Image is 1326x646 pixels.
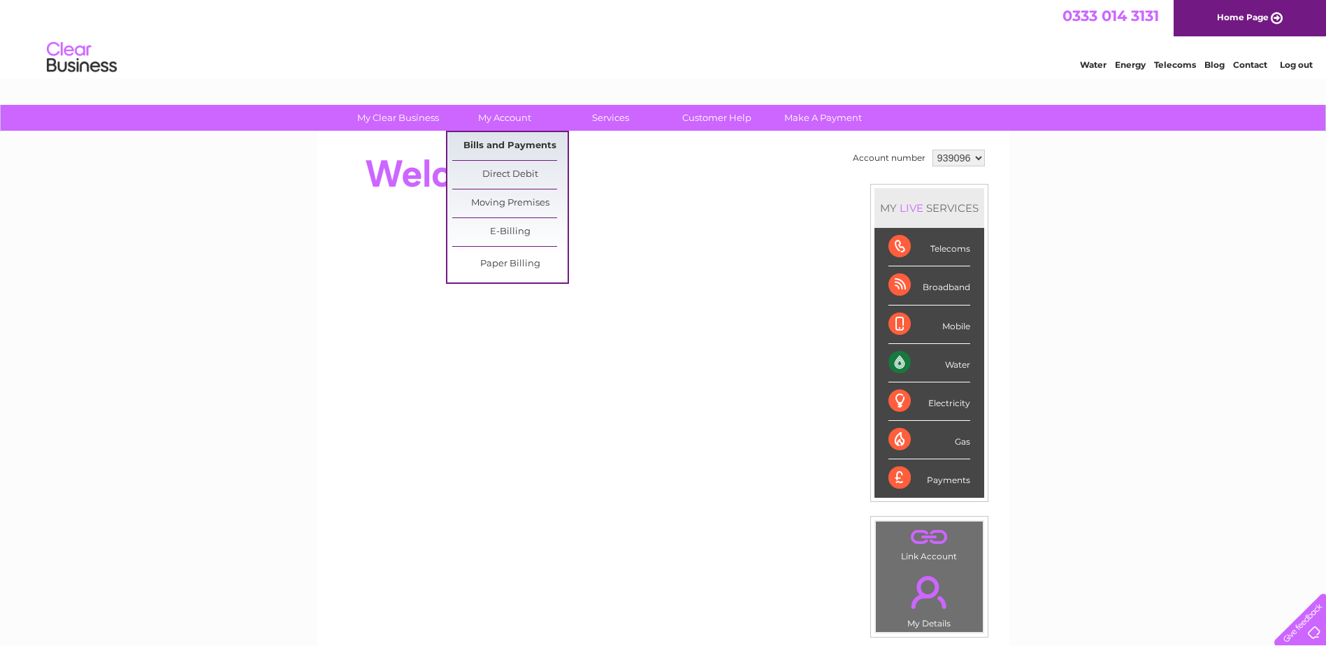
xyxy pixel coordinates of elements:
[1204,59,1225,70] a: Blog
[888,421,970,459] div: Gas
[452,189,568,217] a: Moving Premises
[879,568,979,617] a: .
[875,564,983,633] td: My Details
[1154,59,1196,70] a: Telecoms
[46,36,117,79] img: logo.png
[452,250,568,278] a: Paper Billing
[452,132,568,160] a: Bills and Payments
[340,105,456,131] a: My Clear Business
[452,161,568,189] a: Direct Debit
[849,146,929,170] td: Account number
[888,228,970,266] div: Telecoms
[1280,59,1313,70] a: Log out
[888,266,970,305] div: Broadband
[1233,59,1267,70] a: Contact
[874,188,984,228] div: MY SERVICES
[1115,59,1146,70] a: Energy
[659,105,774,131] a: Customer Help
[888,344,970,382] div: Water
[553,105,668,131] a: Services
[888,459,970,497] div: Payments
[452,218,568,246] a: E-Billing
[1062,7,1159,24] a: 0333 014 3131
[333,8,994,68] div: Clear Business is a trading name of Verastar Limited (registered in [GEOGRAPHIC_DATA] No. 3667643...
[879,525,979,550] a: .
[875,521,983,565] td: Link Account
[888,306,970,344] div: Mobile
[888,382,970,421] div: Electricity
[447,105,562,131] a: My Account
[897,201,926,215] div: LIVE
[765,105,881,131] a: Make A Payment
[1080,59,1107,70] a: Water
